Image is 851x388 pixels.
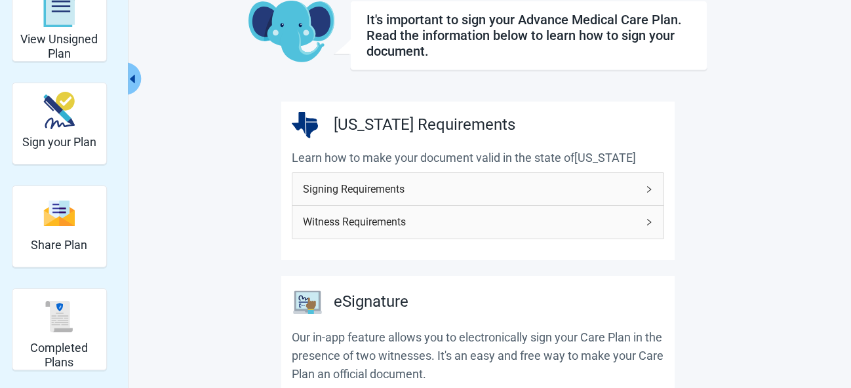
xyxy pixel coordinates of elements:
p: Our in-app feature allows you to electronically sign your Care Plan in the presence of two witnes... [292,328,664,384]
img: make_plan_official-CpYJDfBD.svg [43,92,75,129]
p: Learn how to make your document valid in the state of [US_STATE] [292,149,664,167]
h2: Completed Plans [18,341,101,369]
h2: [US_STATE] Requirements [334,113,515,138]
span: caret-left [126,73,138,85]
img: Texas [292,112,318,138]
h2: View Unsigned Plan [18,32,101,60]
img: eSignature [292,286,323,318]
div: Share Plan [12,185,107,267]
div: Witness Requirements [292,206,663,238]
img: svg%3e [43,301,75,332]
span: right [645,185,653,193]
div: Sign your Plan [12,83,107,165]
div: Signing Requirements [292,173,663,205]
span: Signing Requirements [303,181,637,197]
h2: Sign your Plan [22,135,96,149]
span: right [645,218,653,226]
div: Completed Plans [12,288,107,370]
h2: Share Plan [31,238,87,252]
h1: It's important to sign your Advance Medical Care Plan. Read the information below to learn how to... [366,12,691,59]
h2: eSignature [334,290,408,315]
span: Witness Requirements [303,214,637,230]
img: svg%3e [43,199,75,227]
button: Collapse menu [125,62,141,95]
img: Koda Elephant [248,1,334,64]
